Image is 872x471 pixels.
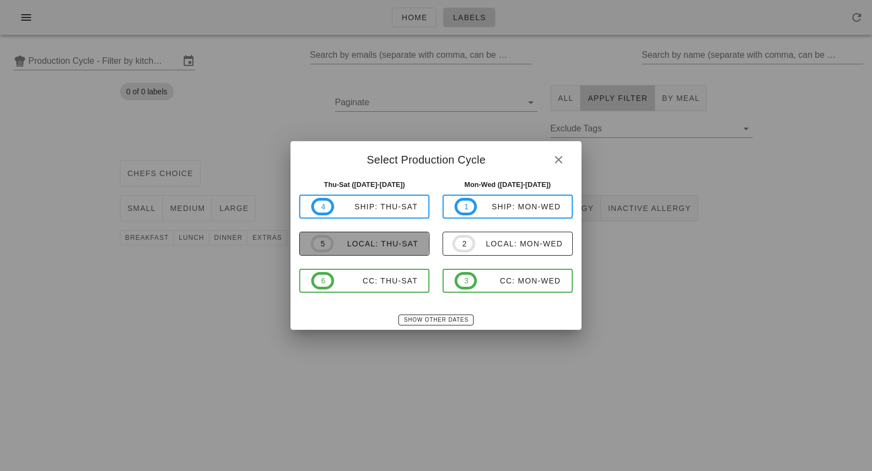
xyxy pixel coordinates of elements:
[299,232,429,256] button: 5local: Thu-Sat
[334,276,418,285] div: CC: Thu-Sat
[464,180,551,189] strong: Mon-Wed ([DATE]-[DATE])
[299,195,429,219] button: 4ship: Thu-Sat
[443,195,573,219] button: 1ship: Mon-Wed
[443,232,573,256] button: 2local: Mon-Wed
[290,141,581,175] div: Select Production Cycle
[324,180,405,189] strong: Thu-Sat ([DATE]-[DATE])
[462,238,466,250] span: 2
[334,202,418,211] div: ship: Thu-Sat
[334,239,419,248] div: local: Thu-Sat
[464,201,468,213] span: 1
[299,269,429,293] button: 6CC: Thu-Sat
[320,201,325,213] span: 4
[443,269,573,293] button: 3CC: Mon-Wed
[398,315,473,325] button: Show Other Dates
[477,276,561,285] div: CC: Mon-Wed
[464,275,468,287] span: 3
[475,239,563,248] div: local: Mon-Wed
[403,317,468,323] span: Show Other Dates
[320,275,325,287] span: 6
[320,238,324,250] span: 5
[477,202,561,211] div: ship: Mon-Wed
